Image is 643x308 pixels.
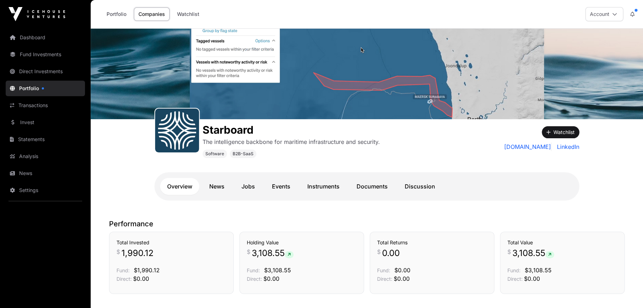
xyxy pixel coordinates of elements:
a: Dashboard [6,30,85,45]
a: Portfolio [102,7,131,21]
span: $ [116,248,120,256]
h1: Starboard [203,123,380,136]
button: Watchlist [542,126,579,138]
span: Direct: [507,276,523,282]
a: [DOMAIN_NAME] [504,143,551,151]
a: Fund Investments [6,47,85,62]
button: Account [585,7,623,21]
span: B2B-SaaS [233,151,254,157]
a: Settings [6,182,85,198]
span: Direct: [247,276,262,282]
iframe: Chat Widget [608,274,643,308]
a: Statements [6,132,85,147]
span: $ [507,248,511,256]
a: Events [265,178,297,195]
span: $0.00 [263,275,279,282]
a: Transactions [6,98,85,113]
a: Instruments [300,178,347,195]
a: Direct Investments [6,64,85,79]
img: Starboard-Favicon.svg [158,111,196,150]
p: Performance [109,219,625,229]
span: $0.00 [394,275,410,282]
span: 3,108.55 [252,248,294,259]
a: Analysis [6,149,85,164]
a: News [6,165,85,181]
h3: Holding Value [247,239,357,246]
a: Invest [6,115,85,130]
nav: Tabs [160,178,574,195]
a: Companies [134,7,170,21]
h3: Total Invested [116,239,226,246]
span: $0.00 [133,275,149,282]
span: Direct: [377,276,392,282]
span: $0.00 [524,275,540,282]
span: $ [377,248,381,256]
a: News [202,178,232,195]
a: Jobs [234,178,262,195]
span: Software [205,151,224,157]
img: Starboard [91,29,643,119]
span: Fund: [116,267,130,273]
span: $0.00 [394,267,410,274]
p: The intelligence backbone for maritime infrastructure and security. [203,138,380,146]
span: Fund: [247,267,260,273]
span: 3,108.55 [512,248,554,259]
img: Icehouse Ventures Logo [8,7,65,21]
span: 0.00 [382,248,400,259]
a: Watchlist [172,7,204,21]
span: $3,108.55 [264,267,291,274]
span: 1,990.12 [121,248,154,259]
a: Discussion [398,178,442,195]
span: Fund: [377,267,390,273]
a: Portfolio [6,81,85,96]
a: Overview [160,178,199,195]
a: Documents [349,178,395,195]
span: $ [247,248,250,256]
a: LinkedIn [554,143,579,151]
span: Direct: [116,276,132,282]
span: $1,990.12 [134,267,160,274]
h3: Total Returns [377,239,487,246]
span: $3,108.55 [525,267,552,274]
span: Fund: [507,267,520,273]
h3: Total Value [507,239,617,246]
